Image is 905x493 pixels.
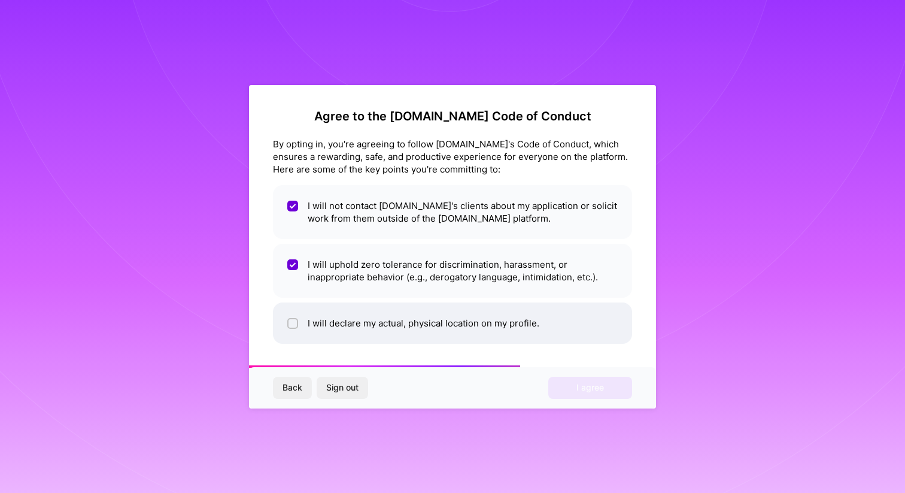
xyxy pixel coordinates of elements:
[273,303,632,344] li: I will declare my actual, physical location on my profile.
[273,138,632,176] div: By opting in, you're agreeing to follow [DOMAIN_NAME]'s Code of Conduct, which ensures a rewardin...
[317,377,368,398] button: Sign out
[283,382,302,394] span: Back
[273,185,632,239] li: I will not contact [DOMAIN_NAME]'s clients about my application or solicit work from them outside...
[326,382,359,394] span: Sign out
[273,109,632,123] h2: Agree to the [DOMAIN_NAME] Code of Conduct
[273,377,312,398] button: Back
[273,244,632,298] li: I will uphold zero tolerance for discrimination, harassment, or inappropriate behavior (e.g., der...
